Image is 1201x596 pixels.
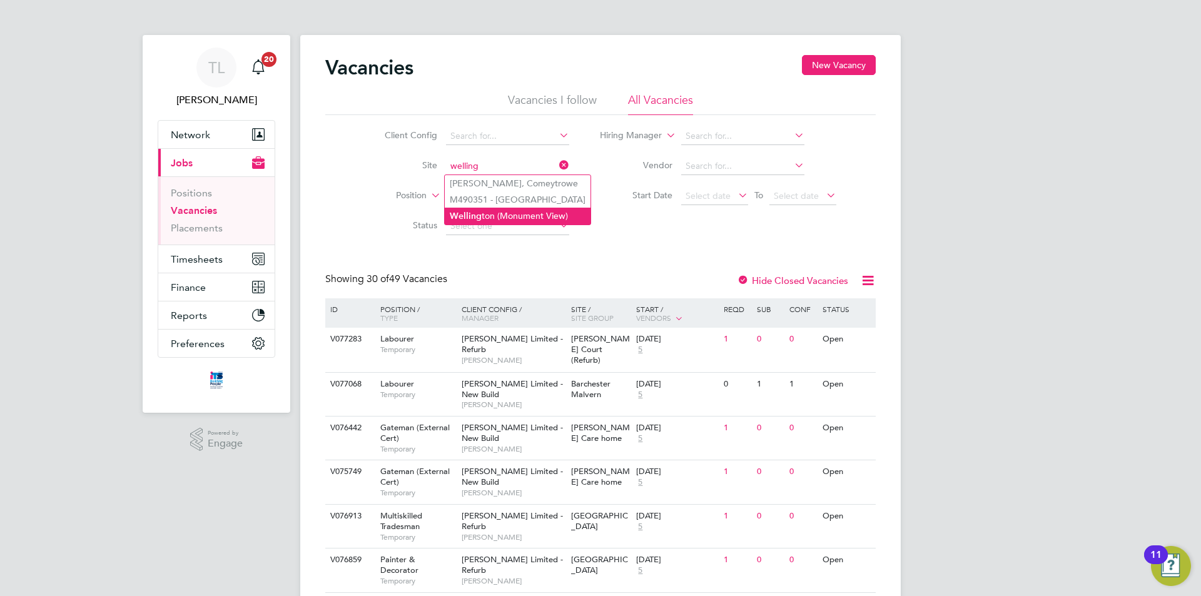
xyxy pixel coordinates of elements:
[380,313,398,323] span: Type
[208,370,225,390] img: itsconstruction-logo-retina.png
[786,548,819,572] div: 0
[462,554,563,575] span: [PERSON_NAME] Limited - Refurb
[171,205,217,216] a: Vacancies
[171,281,206,293] span: Finance
[446,218,569,235] input: Select one
[508,93,597,115] li: Vacancies I follow
[786,417,819,440] div: 0
[158,149,275,176] button: Jobs
[636,345,644,355] span: 5
[819,298,874,320] div: Status
[774,190,819,201] span: Select date
[462,444,565,454] span: [PERSON_NAME]
[737,275,848,286] label: Hide Closed Vacancies
[462,576,565,586] span: [PERSON_NAME]
[754,328,786,351] div: 0
[1151,546,1191,586] button: Open Resource Center, 11 new notifications
[636,334,717,345] div: [DATE]
[462,355,565,365] span: [PERSON_NAME]
[600,189,672,201] label: Start Date
[600,159,672,171] label: Vendor
[462,466,563,487] span: [PERSON_NAME] Limited - New Build
[819,417,874,440] div: Open
[371,298,459,328] div: Position /
[380,576,455,586] span: Temporary
[571,313,614,323] span: Site Group
[681,128,804,145] input: Search for...
[462,378,563,400] span: [PERSON_NAME] Limited - New Build
[721,417,753,440] div: 1
[636,433,644,444] span: 5
[571,422,630,443] span: [PERSON_NAME] Care home
[380,444,455,454] span: Temporary
[721,373,753,396] div: 0
[819,373,874,396] div: Open
[450,211,482,221] b: Welling
[380,333,414,344] span: Labourer
[754,548,786,572] div: 0
[636,511,717,522] div: [DATE]
[786,373,819,396] div: 1
[158,48,275,108] a: TL[PERSON_NAME]
[171,187,212,199] a: Positions
[158,330,275,357] button: Preferences
[365,159,437,171] label: Site
[636,565,644,576] span: 5
[459,298,568,328] div: Client Config /
[462,532,565,542] span: [PERSON_NAME]
[171,338,225,350] span: Preferences
[327,417,371,440] div: V076442
[571,466,630,487] span: [PERSON_NAME] Care home
[158,176,275,245] div: Jobs
[355,189,427,202] label: Position
[208,428,243,438] span: Powered by
[636,522,644,532] span: 5
[208,59,225,76] span: TL
[571,554,628,575] span: [GEOGRAPHIC_DATA]
[462,422,563,443] span: [PERSON_NAME] Limited - New Build
[462,400,565,410] span: [PERSON_NAME]
[171,157,193,169] span: Jobs
[380,390,455,400] span: Temporary
[462,488,565,498] span: [PERSON_NAME]
[171,253,223,265] span: Timesheets
[367,273,447,285] span: 49 Vacancies
[367,273,389,285] span: 30 of
[365,220,437,231] label: Status
[380,378,414,389] span: Labourer
[365,129,437,141] label: Client Config
[171,310,207,321] span: Reports
[445,208,590,225] li: ton (Monument View)
[636,467,717,477] div: [DATE]
[190,428,243,452] a: Powered byEngage
[325,55,413,80] h2: Vacancies
[721,328,753,351] div: 1
[636,313,671,323] span: Vendors
[571,510,628,532] span: [GEOGRAPHIC_DATA]
[158,370,275,390] a: Go to home page
[462,510,563,532] span: [PERSON_NAME] Limited - Refurb
[327,548,371,572] div: V076859
[636,379,717,390] div: [DATE]
[446,128,569,145] input: Search for...
[754,373,786,396] div: 1
[327,328,371,351] div: V077283
[786,505,819,528] div: 0
[721,298,753,320] div: Reqd
[754,460,786,483] div: 0
[171,129,210,141] span: Network
[380,532,455,542] span: Temporary
[819,548,874,572] div: Open
[327,505,371,528] div: V076913
[327,460,371,483] div: V075749
[171,222,223,234] a: Placements
[802,55,876,75] button: New Vacancy
[158,245,275,273] button: Timesheets
[636,390,644,400] span: 5
[721,505,753,528] div: 1
[754,298,786,320] div: Sub
[721,460,753,483] div: 1
[636,477,644,488] span: 5
[754,417,786,440] div: 0
[158,273,275,301] button: Finance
